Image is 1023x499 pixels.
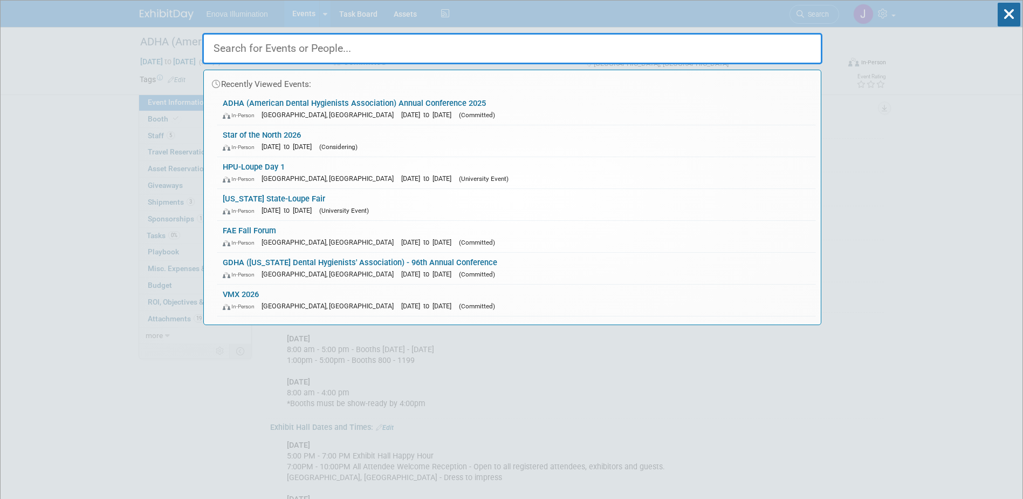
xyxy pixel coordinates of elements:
[262,270,399,278] span: [GEOGRAPHIC_DATA], [GEOGRAPHIC_DATA]
[459,239,495,246] span: (Committed)
[223,144,259,151] span: In-Person
[401,174,457,183] span: [DATE] to [DATE]
[217,125,815,157] a: Star of the North 2026 In-Person [DATE] to [DATE] (Considering)
[217,93,815,125] a: ADHA (American Dental Hygienists Association) Annual Conference 2025 In-Person [GEOGRAPHIC_DATA],...
[262,174,399,183] span: [GEOGRAPHIC_DATA], [GEOGRAPHIC_DATA]
[319,207,369,214] span: (University Event)
[262,111,399,119] span: [GEOGRAPHIC_DATA], [GEOGRAPHIC_DATA]
[223,207,259,214] span: In-Person
[319,143,358,151] span: (Considering)
[223,271,259,278] span: In-Person
[217,253,815,284] a: GDHA ([US_STATE] Dental Hygienists' Association) - 96th Annual Conference In-Person [GEOGRAPHIC_D...
[202,33,822,64] input: Search for Events or People...
[223,112,259,119] span: In-Person
[401,111,457,119] span: [DATE] to [DATE]
[262,143,317,151] span: [DATE] to [DATE]
[223,303,259,310] span: In-Person
[459,302,495,310] span: (Committed)
[459,175,509,183] span: (University Event)
[401,238,457,246] span: [DATE] to [DATE]
[262,302,399,310] span: [GEOGRAPHIC_DATA], [GEOGRAPHIC_DATA]
[459,111,495,119] span: (Committed)
[217,221,815,252] a: FAE Fall Forum In-Person [GEOGRAPHIC_DATA], [GEOGRAPHIC_DATA] [DATE] to [DATE] (Committed)
[262,238,399,246] span: [GEOGRAPHIC_DATA], [GEOGRAPHIC_DATA]
[209,70,815,93] div: Recently Viewed Events:
[401,302,457,310] span: [DATE] to [DATE]
[217,189,815,220] a: [US_STATE] State-Loupe Fair In-Person [DATE] to [DATE] (University Event)
[217,157,815,188] a: HPU-Loupe Day 1 In-Person [GEOGRAPHIC_DATA], [GEOGRAPHIC_DATA] [DATE] to [DATE] (University Event)
[223,239,259,246] span: In-Person
[459,271,495,278] span: (Committed)
[223,176,259,183] span: In-Person
[401,270,457,278] span: [DATE] to [DATE]
[262,206,317,214] span: [DATE] to [DATE]
[217,285,815,316] a: VMX 2026 In-Person [GEOGRAPHIC_DATA], [GEOGRAPHIC_DATA] [DATE] to [DATE] (Committed)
